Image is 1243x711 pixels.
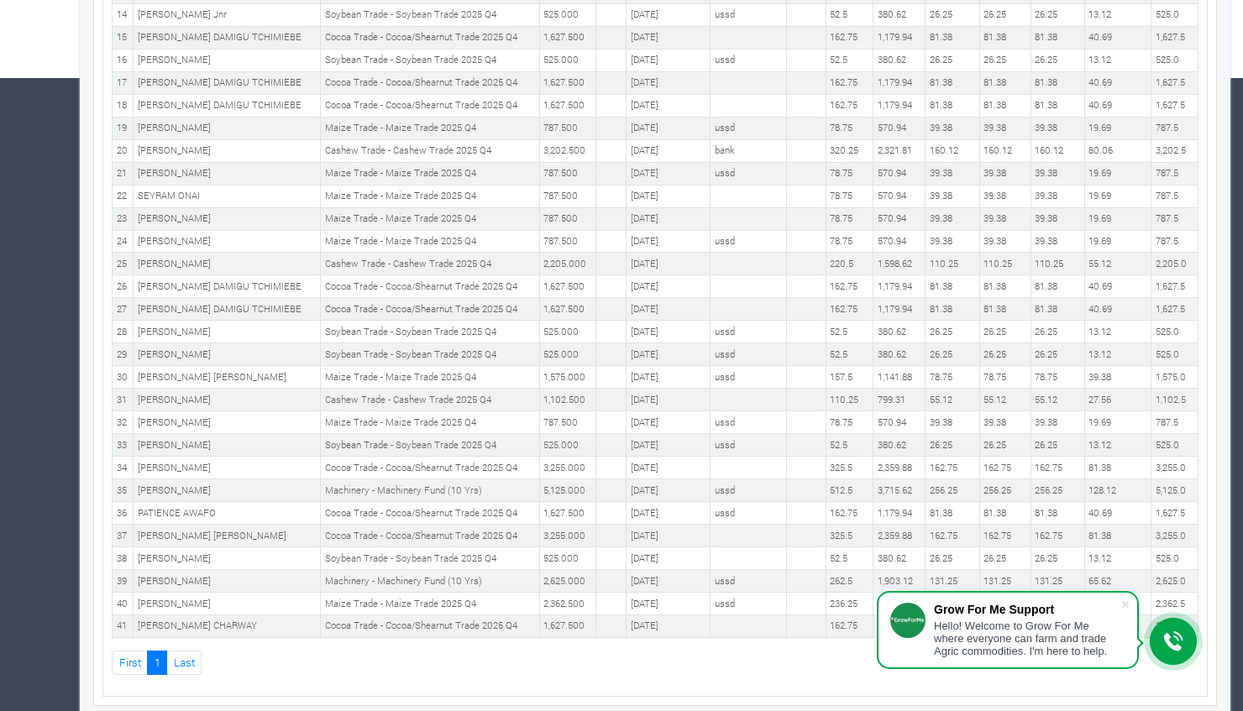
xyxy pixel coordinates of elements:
td: 23 [113,207,134,230]
td: [PERSON_NAME] [134,479,321,502]
td: [DATE] [627,162,711,185]
td: [DATE] [627,26,711,49]
td: [PERSON_NAME] [134,49,321,71]
td: 110.25 [826,389,873,411]
td: 1,627.500 [539,26,596,49]
td: Maize Trade - Maize Trade 2025 Q4 [321,117,539,139]
td: Cocoa Trade - Cocoa/Shearnut Trade 2025 Q4 [321,525,539,547]
td: 81.38 [926,26,979,49]
td: [PERSON_NAME] DAMIGU TCHIMIEBE [134,26,321,49]
td: 1,102.5 [1151,389,1198,411]
td: 37 [113,525,134,547]
td: 787.500 [539,185,596,207]
td: 1,179.94 [873,502,926,525]
td: 570.94 [873,162,926,185]
td: 18 [113,94,134,117]
td: 78.75 [826,162,873,185]
td: 787.5 [1151,411,1198,434]
td: ussd [711,411,786,434]
td: [DATE] [627,434,711,457]
td: 40.69 [1084,275,1151,298]
td: 81.38 [1031,502,1084,525]
td: 31 [113,389,134,411]
td: 24 [113,230,134,253]
td: 20 [113,139,134,162]
td: 1,179.94 [873,26,926,49]
td: 570.94 [873,411,926,434]
td: Maize Trade - Maize Trade 2025 Q4 [321,207,539,230]
td: 39.38 [979,117,1031,139]
td: 5,125.000 [539,479,596,502]
td: 26 [113,275,134,298]
td: 78.75 [826,230,873,253]
td: ussd [711,343,786,366]
td: 1,179.94 [873,275,926,298]
td: 25 [113,253,134,275]
td: 787.5 [1151,207,1198,230]
td: 2,205.0 [1151,253,1198,275]
td: 52.5 [826,49,873,71]
td: [PERSON_NAME] DAMIGU TCHIMIEBE [134,71,321,94]
td: [DATE] [627,94,711,117]
td: 26.25 [1031,434,1084,457]
a: 1 [147,651,167,675]
td: Maize Trade - Maize Trade 2025 Q4 [321,366,539,389]
td: 13.12 [1084,434,1151,457]
td: PATIENCE AWAFO [134,502,321,525]
td: [PERSON_NAME] [134,253,321,275]
td: 40.69 [1084,298,1151,321]
td: [PERSON_NAME] [134,162,321,185]
td: 1,627.5 [1151,298,1198,321]
td: 39.38 [979,207,1031,230]
td: [PERSON_NAME] [134,411,321,434]
td: 78.75 [1031,366,1084,389]
td: 81.38 [926,94,979,117]
td: 162.75 [1031,457,1084,479]
td: 14 [113,3,134,26]
td: 40.69 [1084,71,1151,94]
td: 1,141.88 [873,366,926,389]
td: 162.75 [826,298,873,321]
td: 2,205.000 [539,253,596,275]
td: 35 [113,479,134,502]
td: 26.25 [1031,49,1084,71]
td: 162.75 [979,457,1031,479]
td: 39.38 [1031,411,1084,434]
td: 55.12 [1084,253,1151,275]
td: [PERSON_NAME] [134,117,321,139]
td: 3,255.0 [1151,457,1198,479]
div: Grow For Me Support [934,603,1120,616]
td: 81.38 [1031,94,1084,117]
td: 787.5 [1151,117,1198,139]
td: 1,179.94 [873,71,926,94]
td: 3,715.62 [873,479,926,502]
td: 39.38 [979,230,1031,253]
td: 19.69 [1084,117,1151,139]
td: 525.000 [539,49,596,71]
td: bank [711,139,786,162]
td: 1,627.500 [539,298,596,321]
td: 81.38 [979,26,1031,49]
td: 39.38 [979,411,1031,434]
td: 19.69 [1084,230,1151,253]
td: 5,125.0 [1151,479,1198,502]
td: 380.62 [873,343,926,366]
td: 110.25 [926,253,979,275]
td: Cashew Trade - Cashew Trade 2025 Q4 [321,253,539,275]
td: 39.38 [926,207,979,230]
td: 2,321.81 [873,139,926,162]
td: 162.75 [826,94,873,117]
td: 525.000 [539,321,596,343]
td: 3,202.500 [539,139,596,162]
div: Hello! Welcome to Grow For Me where everyone can farm and trade Agric commodities. I'm here to help. [934,620,1120,657]
td: ussd [711,434,786,457]
td: 1,627.5 [1151,502,1198,525]
td: 162.75 [826,71,873,94]
td: 19.69 [1084,207,1151,230]
td: 52.5 [826,343,873,366]
td: ussd [711,366,786,389]
td: Cashew Trade - Cashew Trade 2025 Q4 [321,139,539,162]
td: 39.38 [926,162,979,185]
td: 17 [113,71,134,94]
td: 81.38 [979,94,1031,117]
